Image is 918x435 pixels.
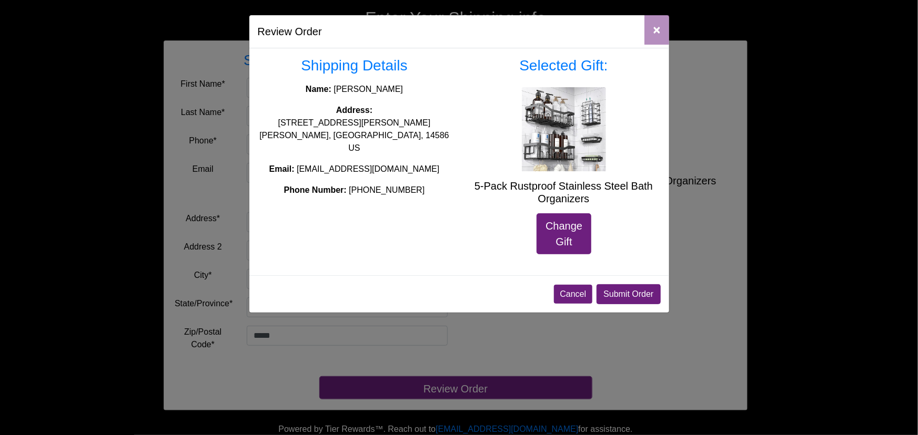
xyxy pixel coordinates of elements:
[258,57,451,75] h3: Shipping Details
[522,87,606,171] img: 5-Pack Rustproof Stainless Steel Bath Organizers
[297,164,439,173] span: [EMAIL_ADDRESS][DOMAIN_NAME]
[467,180,661,205] h5: 5-Pack Rustproof Stainless Steel Bath Organizers
[306,85,331,94] strong: Name:
[334,85,403,94] span: [PERSON_NAME]
[554,285,593,304] button: Cancel
[653,23,660,37] span: ×
[537,213,591,254] a: Change Gift
[284,185,347,194] strong: Phone Number:
[644,15,669,45] button: Close
[336,106,372,115] strong: Address:
[259,118,449,152] span: [STREET_ADDRESS][PERSON_NAME] [PERSON_NAME], [GEOGRAPHIC_DATA], 14586 US
[597,284,660,304] button: Submit Order
[269,164,295,173] strong: Email:
[349,185,425,194] span: [PHONE_NUMBER]
[258,24,322,39] h5: Review Order
[467,57,661,75] h3: Selected Gift:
